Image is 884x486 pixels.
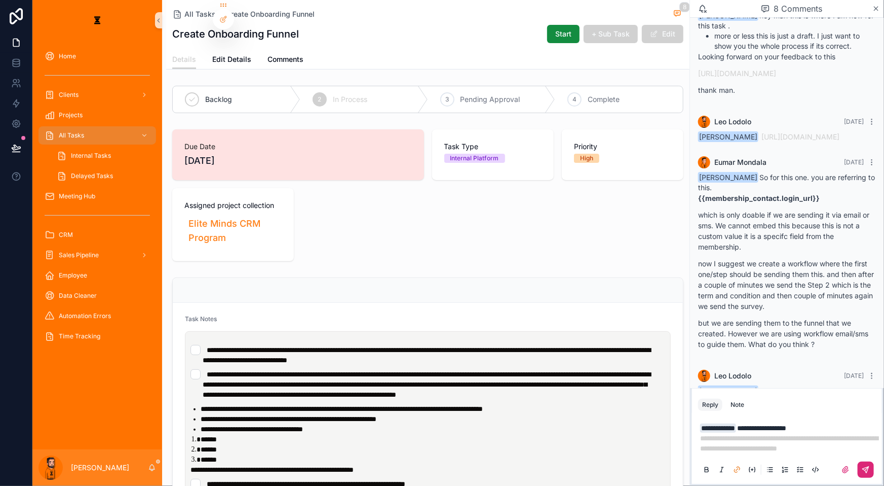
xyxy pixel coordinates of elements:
span: Elite Minds CRM Program [188,217,274,245]
button: + Sub Task [584,25,638,43]
p: which is only doable if we are sending it via email or sms. We cannot embed this because this is ... [698,210,876,252]
span: Projects [59,111,83,119]
span: [DATE] [844,118,864,125]
li: more or less this is just a draft. I just want to show you the whole process if its correct. [714,31,876,51]
span: Details [172,54,196,64]
a: Projects [39,106,156,124]
a: Home [39,47,156,65]
p: [PERSON_NAME] [71,463,129,473]
span: Due Date [184,142,412,152]
a: Details [172,50,196,70]
div: Internal Platform [450,154,499,163]
a: Data Cleaner [39,287,156,305]
a: Edit Details [212,50,251,71]
button: Reply [698,399,722,411]
span: [PERSON_NAME] [698,172,758,183]
span: Task Type [444,142,542,152]
span: Automation Errors [59,312,111,320]
a: Create Onboarding Funnel [226,9,315,19]
span: 8 [679,2,690,12]
div: scrollable content [32,41,162,357]
div: Note [731,401,744,409]
button: Start [547,25,580,43]
div: High [580,154,593,163]
p: now I suggest we create a workflow where the first one/step should be sending them this. and then... [698,258,876,311]
span: + Sub Task [592,29,630,39]
span: Edit Details [212,54,251,64]
span: CRM [59,231,73,239]
img: App logo [89,12,105,28]
span: Clients [59,91,79,99]
strong: {{membership_contact.login_url}} [698,194,820,202]
h1: Create Onboarding Funnel [172,27,299,41]
span: Home [59,52,76,60]
span: 4 [572,95,576,103]
span: Delayed Tasks [71,172,113,180]
span: Complete [588,94,620,105]
span: Leo Lodolo [714,371,751,381]
span: Eumar Mondala [714,157,766,167]
div: So for this one. you are referring to this. [698,172,876,350]
span: Internal Tasks [71,152,111,160]
span: Employee [59,271,87,280]
a: Automation Errors [39,307,156,325]
span: All Tasks [59,131,84,140]
a: [URL][DOMAIN_NAME] [761,132,839,141]
span: Meeting Hub [59,192,95,200]
a: Meeting Hub [39,187,156,205]
span: Leo Lodolo [714,117,751,127]
button: 8 [671,8,683,20]
span: Assigned project collection [184,200,282,211]
a: [URL][DOMAIN_NAME] [698,69,776,78]
span: Sales Pipeline [59,251,99,259]
span: All Tasks [184,9,216,19]
span: 3 [445,95,449,103]
p: Looking forward on your feedback to this [698,51,876,62]
span: some feedback here [698,387,828,395]
a: Internal Tasks [51,147,156,165]
span: [DATE] [184,154,412,168]
span: Backlog [205,94,232,105]
a: Employee [39,266,156,285]
a: Clients [39,86,156,104]
span: [DATE] [844,158,864,166]
span: Data Cleaner [59,292,97,300]
button: Edit [642,25,683,43]
a: Sales Pipeline [39,246,156,264]
span: Task Notes [185,315,217,323]
span: 2 [318,95,321,103]
span: In Process [333,94,367,105]
span: 8 Comments [774,3,823,15]
span: Start [555,29,571,39]
span: [DATE] [844,372,864,379]
a: Delayed Tasks [51,167,156,185]
p: but we are sending them to the funnel that we created. However we are using workflow email/sms to... [698,318,876,350]
a: Elite Minds CRM Program [184,215,278,247]
span: Pending Approval [460,94,520,105]
div: hey man this is where I am now for this task . [698,11,876,95]
a: All Tasks [172,9,216,19]
span: Priority [574,142,671,152]
p: thank man. [698,85,876,95]
button: Note [726,399,748,411]
span: [PERSON_NAME] [698,386,758,396]
a: All Tasks [39,126,156,145]
span: [PERSON_NAME] [698,131,758,142]
span: Comments [267,54,303,64]
a: CRM [39,226,156,244]
a: Comments [267,50,303,71]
